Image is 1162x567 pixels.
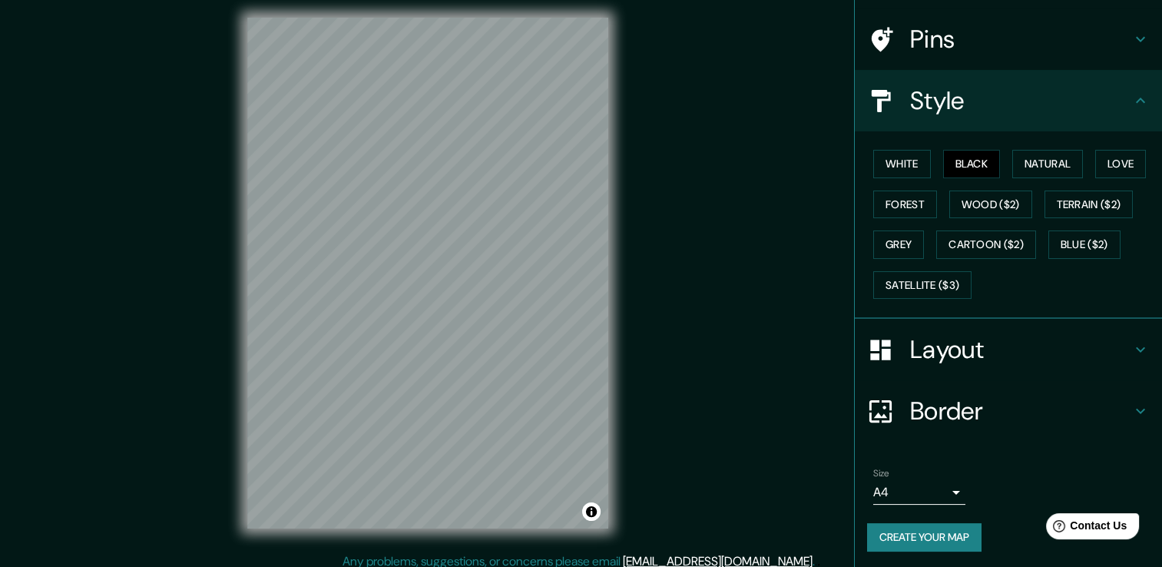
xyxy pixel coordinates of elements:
canvas: Map [247,18,608,529]
button: Natural [1012,150,1083,178]
button: Toggle attribution [582,502,601,521]
h4: Layout [910,334,1131,365]
iframe: Help widget launcher [1025,507,1145,550]
button: Black [943,150,1001,178]
button: Forest [873,191,937,219]
div: Layout [855,319,1162,380]
button: Love [1095,150,1146,178]
div: Style [855,70,1162,131]
div: Pins [855,8,1162,70]
button: Terrain ($2) [1044,191,1134,219]
h4: Style [910,85,1131,116]
button: Wood ($2) [949,191,1032,219]
button: Blue ($2) [1048,230,1121,259]
button: White [873,150,931,178]
h4: Pins [910,24,1131,55]
button: Grey [873,230,924,259]
div: A4 [873,480,965,505]
div: Border [855,380,1162,442]
button: Cartoon ($2) [936,230,1036,259]
button: Create your map [867,523,982,552]
button: Satellite ($3) [873,271,972,300]
label: Size [873,467,889,480]
h4: Border [910,396,1131,426]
